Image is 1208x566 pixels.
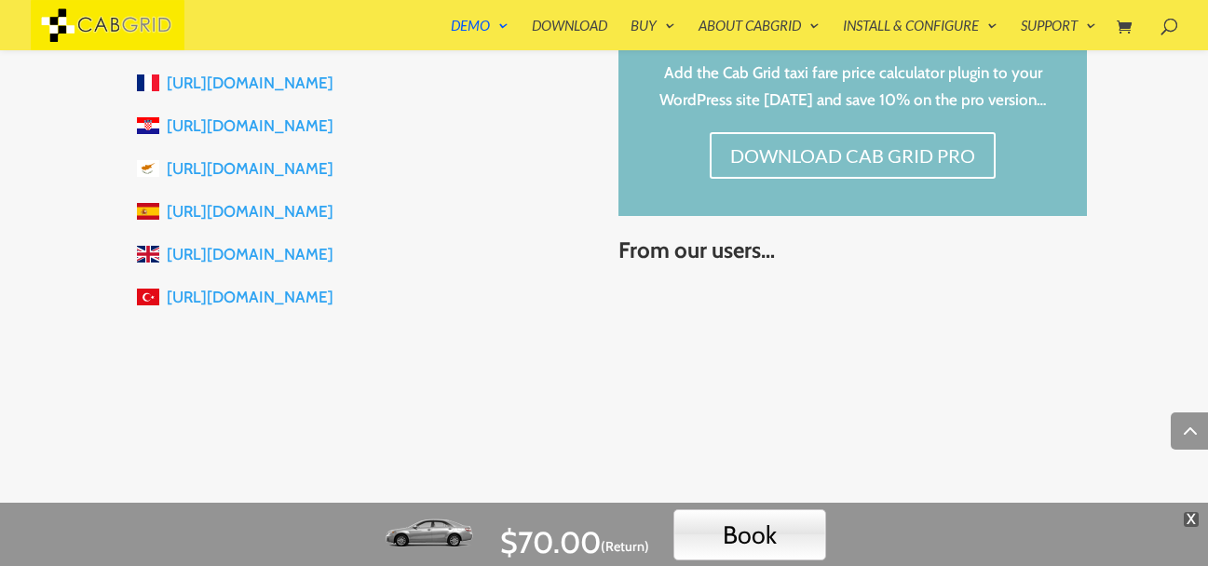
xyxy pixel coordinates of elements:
span: 70.00 [518,524,601,560]
a: [URL][DOMAIN_NAME] [167,202,333,221]
a: Download [532,19,607,50]
a: Download Cab Grid Pro [710,132,996,179]
a: CabGrid Taxi Plugin [31,13,184,33]
img: Standard [383,506,476,560]
a: [URL][DOMAIN_NAME] [167,116,333,135]
a: [URL][DOMAIN_NAME] [167,245,333,263]
p: Add the Cab Grid taxi fare price calculator plugin to your WordPress site [DATE] and save 10% on ... [656,60,1050,114]
h3: From our users… [618,238,1087,272]
a: Install & Configure [843,19,998,50]
a: About CabGrid [699,19,820,50]
span: $ [500,524,518,560]
a: [URL][DOMAIN_NAME] [167,288,333,306]
a: [URL][DOMAIN_NAME] [167,159,333,178]
button: Book [673,509,826,560]
span: X [1184,512,1199,527]
a: Support [1021,19,1096,50]
a: Buy [631,19,675,50]
span: Click to switch [601,533,649,560]
a: [URL][DOMAIN_NAME] [167,74,333,92]
a: Demo [451,19,509,50]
